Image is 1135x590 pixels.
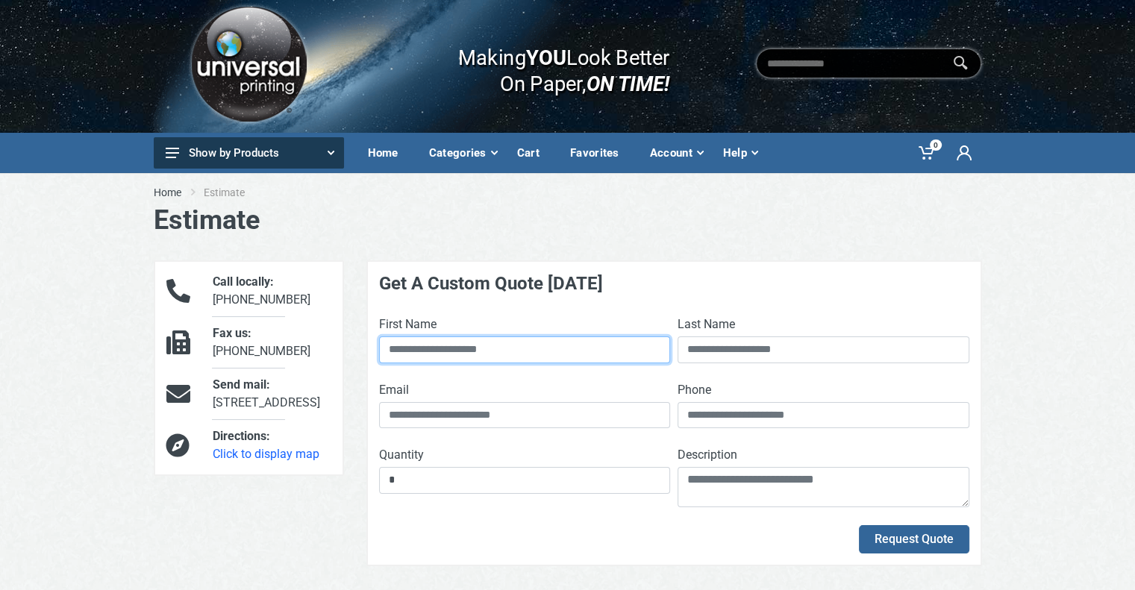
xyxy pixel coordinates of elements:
[154,185,181,200] a: Home
[526,45,566,70] b: YOU
[213,326,251,340] span: Fax us:
[154,137,344,169] button: Show by Products
[213,377,270,392] span: Send mail:
[678,381,711,399] label: Phone
[154,204,982,236] h1: Estimate
[213,447,319,461] a: Click to display map
[379,273,969,295] h4: Get A Custom Quote [DATE]
[186,1,311,127] img: Logo.png
[930,139,942,151] span: 0
[419,137,507,169] div: Categories
[507,137,560,169] div: Cart
[560,133,640,173] a: Favorites
[201,324,342,360] div: [PHONE_NUMBER]
[379,446,424,464] label: Quantity
[713,137,767,169] div: Help
[507,133,560,173] a: Cart
[379,316,437,333] label: First Name
[204,185,267,200] li: Estimate
[201,273,342,309] div: [PHONE_NUMBER]
[678,316,735,333] label: Last Name
[640,137,713,169] div: Account
[213,429,270,443] span: Directions:
[201,376,342,412] div: [STREET_ADDRESS]
[429,30,670,97] div: Making Look Better On Paper,
[154,185,982,200] nav: breadcrumb
[859,525,969,553] button: Request Quote
[379,381,409,399] label: Email
[213,274,274,289] span: Call locally:
[357,137,419,169] div: Home
[678,446,737,464] label: Description
[908,133,946,173] a: 0
[357,133,419,173] a: Home
[560,137,640,169] div: Favorites
[586,71,669,96] i: ON TIME!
